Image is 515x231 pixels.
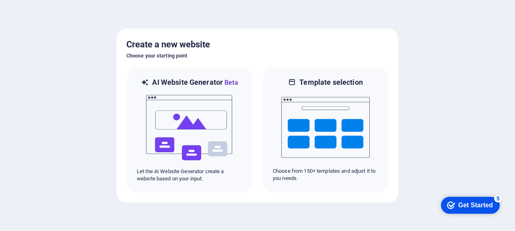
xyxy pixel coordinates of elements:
p: Let the AI Website Generator create a website based on your input. [137,168,242,182]
div: Get Started 5 items remaining, 0% complete [6,4,65,21]
div: Template selectionChoose from 150+ templates and adjust it to you needs. [262,67,389,193]
img: ai [145,88,234,168]
span: Beta [223,79,238,86]
h6: Template selection [299,78,363,87]
div: 5 [60,2,68,10]
div: Get Started [24,9,58,16]
div: AI Website GeneratorBetaaiLet the AI Website Generator create a website based on your input. [126,67,253,193]
p: Choose from 150+ templates and adjust it to you needs. [273,168,378,182]
h6: Choose your starting point [126,51,389,61]
h5: Create a new website [126,38,389,51]
h6: AI Website Generator [152,78,238,88]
